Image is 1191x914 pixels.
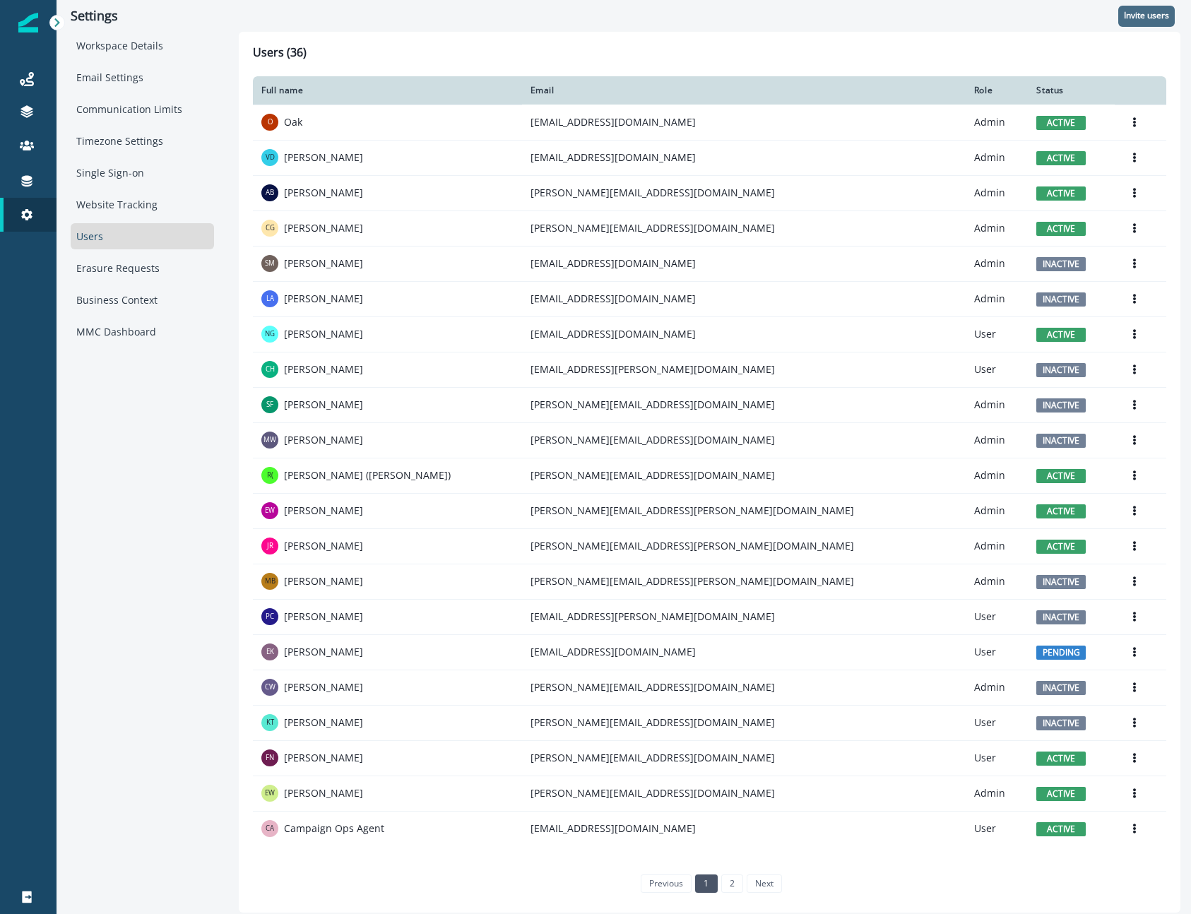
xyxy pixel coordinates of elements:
[1036,398,1086,413] span: inactive
[522,175,966,210] td: [PERSON_NAME][EMAIL_ADDRESS][DOMAIN_NAME]
[284,468,451,482] p: [PERSON_NAME] ([PERSON_NAME])
[1123,818,1146,839] button: Options
[966,175,1029,210] td: Admin
[265,684,275,691] div: Chris Willis
[522,493,966,528] td: [PERSON_NAME][EMAIL_ADDRESS][PERSON_NAME][DOMAIN_NAME]
[1123,147,1146,168] button: Options
[966,458,1029,493] td: Admin
[266,189,274,196] div: Aaron Bird
[1036,434,1086,448] span: inactive
[1123,783,1146,804] button: Options
[1036,787,1086,801] span: active
[966,564,1029,599] td: Admin
[522,316,966,352] td: [EMAIL_ADDRESS][DOMAIN_NAME]
[522,528,966,564] td: [PERSON_NAME][EMAIL_ADDRESS][PERSON_NAME][DOMAIN_NAME]
[1036,716,1086,730] span: inactive
[1036,257,1086,271] span: inactive
[71,160,214,186] div: Single Sign-on
[966,140,1029,175] td: Admin
[1124,11,1169,20] p: Invite users
[695,874,717,893] a: Page 1 is your current page
[263,437,276,444] div: Mitchell Wright
[266,825,274,832] div: Campaign Ops Agent
[1123,747,1146,768] button: Options
[747,874,782,893] a: Next page
[284,292,363,306] p: [PERSON_NAME]
[284,362,363,376] p: [PERSON_NAME]
[1123,359,1146,380] button: Options
[974,85,1020,96] div: Role
[1123,712,1146,733] button: Options
[1036,292,1086,307] span: inactive
[966,316,1029,352] td: User
[284,645,363,659] p: [PERSON_NAME]
[266,754,274,761] div: Francesca Nolan
[966,422,1029,458] td: Admin
[71,287,214,313] div: Business Context
[71,64,214,90] div: Email Settings
[1036,328,1086,342] span: active
[522,458,966,493] td: [PERSON_NAME][EMAIL_ADDRESS][DOMAIN_NAME]
[966,352,1029,387] td: User
[522,422,966,458] td: [PERSON_NAME][EMAIL_ADDRESS][DOMAIN_NAME]
[284,433,363,447] p: [PERSON_NAME]
[522,811,966,846] td: [EMAIL_ADDRESS][DOMAIN_NAME]
[1036,469,1086,483] span: active
[284,150,363,165] p: [PERSON_NAME]
[966,105,1029,140] td: Admin
[966,528,1029,564] td: Admin
[266,366,275,373] div: Chelsea Halliday
[522,670,966,705] td: [PERSON_NAME][EMAIL_ADDRESS][DOMAIN_NAME]
[637,874,783,893] ul: Pagination
[522,210,966,246] td: [PERSON_NAME][EMAIL_ADDRESS][DOMAIN_NAME]
[1036,116,1086,130] span: active
[966,705,1029,740] td: User
[966,493,1029,528] td: Admin
[266,295,274,302] div: Lauren Aquilino
[71,223,214,249] div: Users
[1123,324,1146,345] button: Options
[267,472,273,479] div: Renee Psenka (Kelley)
[1036,151,1086,165] span: active
[1123,112,1146,133] button: Options
[1123,606,1146,627] button: Options
[1123,253,1146,274] button: Options
[284,539,363,553] p: [PERSON_NAME]
[284,574,363,588] p: [PERSON_NAME]
[522,705,966,740] td: [PERSON_NAME][EMAIL_ADDRESS][DOMAIN_NAME]
[1123,218,1146,239] button: Options
[966,634,1029,670] td: User
[265,331,275,338] div: Niharika Goyal
[284,186,363,200] p: [PERSON_NAME]
[966,670,1029,705] td: Admin
[1036,610,1086,624] span: inactive
[1123,641,1146,663] button: Options
[1036,85,1106,96] div: Status
[522,352,966,387] td: [EMAIL_ADDRESS][PERSON_NAME][DOMAIN_NAME]
[284,821,384,836] p: Campaign Ops Agent
[1123,182,1146,203] button: Options
[284,221,363,235] p: [PERSON_NAME]
[266,225,275,232] div: Cory Gabor
[71,96,214,122] div: Communication Limits
[284,786,363,800] p: [PERSON_NAME]
[531,85,957,96] div: Email
[18,13,38,32] img: Inflection
[265,578,275,585] div: Mollie Bodensteiner
[966,246,1029,281] td: Admin
[71,128,214,154] div: Timezone Settings
[1123,535,1146,557] button: Options
[71,8,214,24] p: Settings
[1036,646,1086,660] span: pending
[266,648,274,655] div: Eleni Karandreas
[966,210,1029,246] td: Admin
[522,776,966,811] td: [PERSON_NAME][EMAIL_ADDRESS][DOMAIN_NAME]
[522,634,966,670] td: [EMAIL_ADDRESS][DOMAIN_NAME]
[284,610,363,624] p: [PERSON_NAME]
[1123,500,1146,521] button: Options
[1118,6,1175,27] button: Invite users
[71,319,214,345] div: MMC Dashboard
[966,599,1029,634] td: User
[266,401,273,408] div: Sam Foxhall
[522,246,966,281] td: [EMAIL_ADDRESS][DOMAIN_NAME]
